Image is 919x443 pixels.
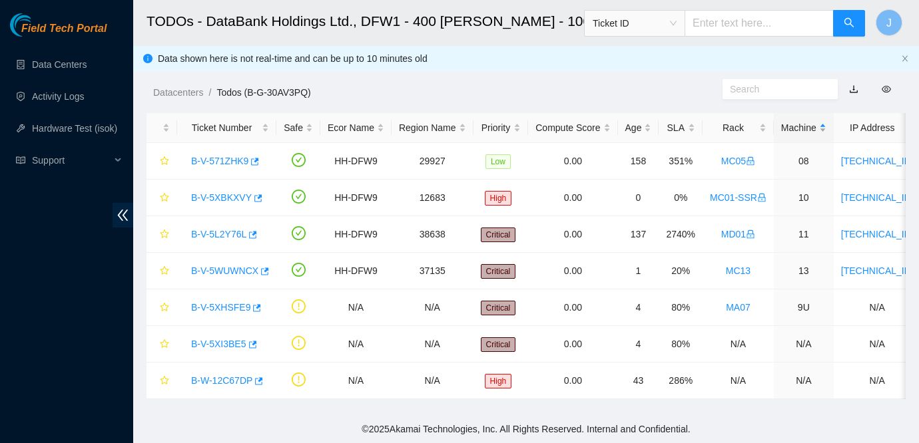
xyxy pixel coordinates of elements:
a: [TECHNICAL_ID] [841,156,914,166]
a: [TECHNICAL_ID] [841,229,914,239]
a: B-V-5XHSFE9 [191,302,250,313]
td: 137 [618,216,659,253]
a: Hardware Test (isok) [32,123,117,134]
span: check-circle [292,153,306,167]
span: lock [757,193,766,202]
td: HH-DFW9 [320,180,392,216]
input: Search [730,82,820,96]
button: J [876,9,902,36]
span: star [160,156,169,167]
td: 4 [618,326,659,363]
img: Akamai Technologies [10,13,67,37]
span: read [16,156,25,165]
td: 1 [618,253,659,289]
td: N/A [392,326,473,363]
button: star [154,187,170,208]
a: MC01-SSRlock [710,192,766,203]
a: [TECHNICAL_ID] [841,265,914,276]
td: HH-DFW9 [320,253,392,289]
span: lock [746,156,755,166]
a: MC13 [726,265,751,276]
input: Enter text here... [685,10,834,37]
span: check-circle [292,226,306,240]
td: 9U [774,289,834,326]
a: MC05lock [721,156,755,166]
a: [TECHNICAL_ID] [841,192,914,203]
td: 0.00 [528,143,617,180]
button: star [154,370,170,391]
span: star [160,303,169,313]
a: Datacenters [153,87,203,98]
td: 0% [659,180,703,216]
button: star [154,223,170,245]
span: search [844,17,854,30]
a: Akamai TechnologiesField Tech Portal [10,24,107,41]
td: 0.00 [528,326,617,363]
span: exclamation-circle [292,299,306,313]
a: B-V-5L2Y76L [191,229,246,239]
span: High [485,191,512,206]
td: N/A [320,289,392,326]
td: 0 [618,180,659,216]
span: Field Tech Portal [21,23,107,35]
button: star [154,333,170,355]
td: 4 [618,289,659,326]
a: B-V-571ZHK9 [191,156,248,166]
td: 11 [774,216,834,253]
span: Critical [481,264,516,279]
td: 37135 [392,253,473,289]
a: download [849,84,858,94]
td: 158 [618,143,659,180]
span: Critical [481,301,516,315]
td: 286% [659,363,703,399]
button: close [901,55,909,63]
td: 0.00 [528,289,617,326]
td: 08 [774,143,834,180]
td: N/A [320,326,392,363]
td: N/A [774,363,834,399]
a: Todos (B-G-30AV3PQ) [216,87,310,98]
button: star [154,297,170,318]
a: Data Centers [32,59,87,70]
td: 351% [659,143,703,180]
a: MA07 [726,302,751,313]
span: star [160,229,169,240]
td: N/A [703,326,774,363]
td: HH-DFW9 [320,216,392,253]
td: 0.00 [528,253,617,289]
td: 29927 [392,143,473,180]
a: B-W-12C67DP [191,375,252,386]
span: exclamation-circle [292,336,306,350]
span: Critical [481,337,516,352]
span: Critical [481,227,516,242]
td: N/A [392,289,473,326]
td: N/A [320,363,392,399]
a: MD01lock [721,229,755,239]
span: star [160,193,169,204]
span: check-circle [292,263,306,277]
span: High [485,374,512,388]
a: B-V-5XI3BE5 [191,339,246,349]
a: Activity Logs [32,91,85,102]
span: eye [882,84,891,94]
span: double-left [113,203,133,227]
td: N/A [392,363,473,399]
td: 10 [774,180,834,216]
span: Ticket ID [593,13,677,33]
span: / [208,87,211,98]
td: 2740% [659,216,703,253]
footer: © 2025 Akamai Technologies, Inc. All Rights Reserved. Internal and Confidential. [133,415,919,443]
td: 13 [774,253,834,289]
span: exclamation-circle [292,372,306,386]
span: star [160,266,169,277]
td: 43 [618,363,659,399]
span: star [160,376,169,386]
td: 0.00 [528,363,617,399]
a: B-V-5WUWNCX [191,265,258,276]
button: download [839,78,868,100]
button: star [154,260,170,281]
span: Low [485,154,511,169]
button: star [154,150,170,172]
td: 38638 [392,216,473,253]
